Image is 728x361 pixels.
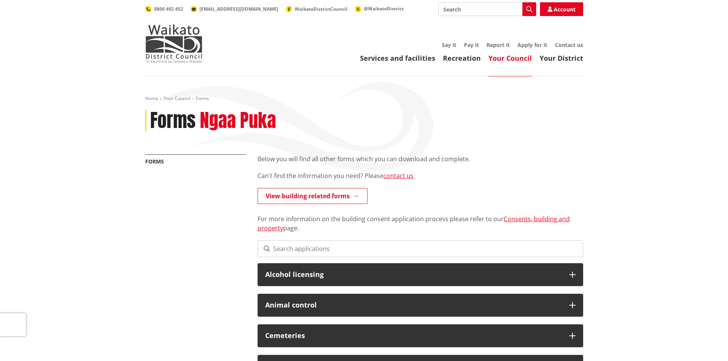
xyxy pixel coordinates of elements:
[438,2,536,16] input: Search input
[364,5,404,12] span: @WaikatoDistrict
[443,53,481,63] a: Recreation
[540,53,583,63] a: Your District
[517,41,547,49] a: Apply for it
[265,271,562,278] h3: Alcohol licensing
[442,41,456,49] a: Say it
[258,215,570,232] a: Consents, building and property
[196,95,209,102] span: Forms
[150,110,196,132] h1: Forms
[154,6,183,12] span: 0800 492 452
[265,301,562,309] h3: Animal control
[355,5,404,12] a: @WaikatoDistrict
[540,2,583,16] a: Account
[200,110,276,132] h2: Ngaa Puka
[145,95,158,102] a: Home
[145,96,583,102] nav: breadcrumb
[258,205,583,233] p: For more information on the building consent application process please refer to our page.
[191,6,278,12] a: [EMAIL_ADDRESS][DOMAIN_NAME]
[383,172,413,180] a: contact us
[145,24,203,63] img: Waikato District Council - Te Kaunihera aa Takiwaa o Waikato
[258,240,583,257] input: Search applications
[258,188,368,204] a: View building related forms
[145,6,183,12] a: 0800 492 452
[286,6,347,12] a: WaikatoDistrictCouncil
[265,332,562,340] h3: Cemeteries
[199,6,278,12] span: [EMAIL_ADDRESS][DOMAIN_NAME]
[555,41,583,49] a: Contact us
[164,95,190,102] a: Your Council
[486,41,510,49] a: Report it
[258,154,583,164] p: Below you will find all other forms which you can download and complete.
[145,158,164,165] a: Forms
[360,53,435,63] a: Services and facilities
[464,41,479,49] a: Pay it
[295,6,347,12] span: WaikatoDistrictCouncil
[258,171,583,180] p: Can't find the information you need? Please .
[488,53,532,63] a: Your Council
